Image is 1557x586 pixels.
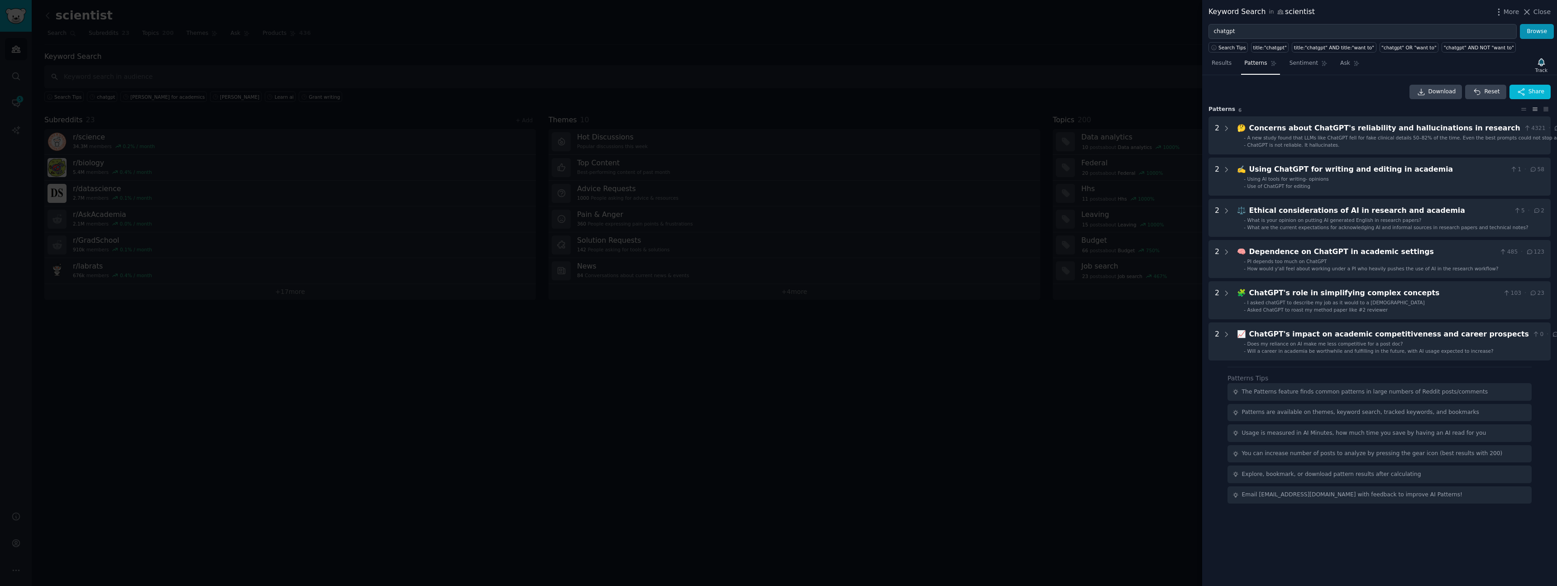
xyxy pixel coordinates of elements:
a: "chatgpt" AND NOT "want to" [1442,42,1516,53]
label: Patterns Tips [1227,375,1268,382]
span: 1 [1510,166,1521,174]
span: ⚖️ [1237,206,1246,215]
div: 2 [1215,246,1219,272]
div: 2 [1215,123,1219,148]
span: Search Tips [1218,44,1246,51]
button: More [1494,7,1519,17]
a: Ask [1337,56,1363,75]
span: 23 [1529,289,1544,298]
span: Ask [1340,59,1350,67]
span: ✍️ [1237,165,1246,173]
span: 0 [1532,331,1543,339]
span: 2 [1533,207,1544,215]
span: 5 [1514,207,1525,215]
span: 4321 [1524,125,1546,133]
div: Email [EMAIL_ADDRESS][DOMAIN_NAME] with feedback to improve AI Patterns! [1242,491,1463,499]
div: - [1244,183,1246,189]
div: - [1244,176,1246,182]
span: · [1528,207,1530,215]
span: Use of ChatGPT for editing [1247,183,1310,189]
span: 485 [1499,248,1518,256]
span: Sentiment [1290,59,1318,67]
div: - [1244,341,1246,347]
div: Using ChatGPT for writing and editing in academia [1249,164,1507,175]
button: Close [1522,7,1551,17]
div: You can increase number of posts to analyze by pressing the gear icon (best results with 200) [1242,450,1503,458]
div: ChatGPT's impact on academic competitiveness and career prospects [1249,329,1529,340]
div: 2 [1215,164,1219,189]
div: title:"chatgpt" AND title:"want to" [1294,44,1374,51]
span: I asked chatGPT to describe my job as it would to a [DEMOGRAPHIC_DATA] [1247,300,1425,305]
a: title:"chatgpt" [1251,42,1289,53]
div: 2 [1215,329,1219,354]
span: What is your opinion on putting AI generated English in research papers? [1247,217,1422,223]
span: Does my reliance on AI make me less competitive for a post doc? [1247,341,1403,346]
a: Download [1409,85,1462,99]
span: 103 [1503,289,1521,298]
a: title:"chatgpt" AND title:"want to" [1292,42,1376,53]
div: ChatGPT's role in simplifying complex concepts [1249,288,1500,299]
div: - [1244,217,1246,223]
button: Search Tips [1208,42,1248,53]
div: Keyword Search scientist [1208,6,1315,18]
div: - [1244,307,1246,313]
span: ChatGPT is not reliable. It hallucinates. [1247,142,1340,148]
div: Ethical considerations of AI in research and academia [1249,205,1510,216]
span: What are the current expectations for acknowledging AI and informal sources in research papers an... [1247,225,1528,230]
div: - [1244,134,1246,141]
span: More [1504,7,1519,17]
div: Explore, bookmark, or download pattern results after calculating [1242,471,1421,479]
span: Reset [1484,88,1500,96]
div: - [1244,265,1246,272]
button: Track [1532,56,1551,75]
a: Results [1208,56,1235,75]
div: The Patterns feature finds common patterns in large numbers of Reddit posts/comments [1242,388,1488,396]
span: Download [1428,88,1456,96]
div: Dependence on ChatGPT in academic settings [1249,246,1496,258]
span: Patterns [1244,59,1267,67]
div: "chatgpt" OR "want to" [1381,44,1437,51]
span: · [1524,166,1526,174]
span: · [1548,125,1550,133]
span: Close [1533,7,1551,17]
span: in [1269,8,1274,16]
span: · [1521,248,1523,256]
span: 58 [1529,166,1544,174]
span: Using AI tools for writing- opinions [1247,176,1329,182]
div: Track [1535,67,1547,73]
span: · [1524,289,1526,298]
span: Asked ChatGPT to roast my method paper like #2 reviewer [1247,307,1388,312]
a: "chatgpt" OR "want to" [1380,42,1439,53]
div: - [1244,224,1246,231]
span: Will a career in academia be worthwhile and fulfilling in the future, with AI usage expected to i... [1247,348,1494,354]
div: "chatgpt" AND NOT "want to" [1444,44,1514,51]
span: 6 [1238,107,1242,113]
span: · [1547,331,1548,339]
span: 🧠 [1237,247,1246,256]
span: 🤔 [1237,124,1246,132]
a: Sentiment [1286,56,1331,75]
div: - [1244,258,1246,264]
button: Share [1509,85,1551,99]
span: Results [1212,59,1232,67]
a: Patterns [1241,56,1280,75]
span: Pattern s [1208,106,1235,114]
span: 123 [1526,248,1544,256]
span: How would y'all feel about working under a PI who heavily pushes the use of AI in the research wo... [1247,266,1499,271]
span: 📈 [1237,330,1246,338]
button: Reset [1465,85,1506,99]
div: - [1244,299,1246,306]
div: title:"chatgpt" [1253,44,1287,51]
div: - [1244,142,1246,148]
span: PI depends too much on ChatGPT [1247,259,1327,264]
div: - [1244,348,1246,354]
div: Concerns about ChatGPT's reliability and hallucinations in research [1249,123,1520,134]
input: Try a keyword related to your business [1208,24,1517,39]
div: 2 [1215,288,1219,313]
div: Usage is measured in AI Minutes, how much time you save by having an AI read for you [1242,429,1486,437]
button: Browse [1520,24,1554,39]
div: Patterns are available on themes, keyword search, tracked keywords, and bookmarks [1242,408,1479,417]
span: Share [1528,88,1544,96]
span: 🧩 [1237,288,1246,297]
div: 2 [1215,205,1219,231]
